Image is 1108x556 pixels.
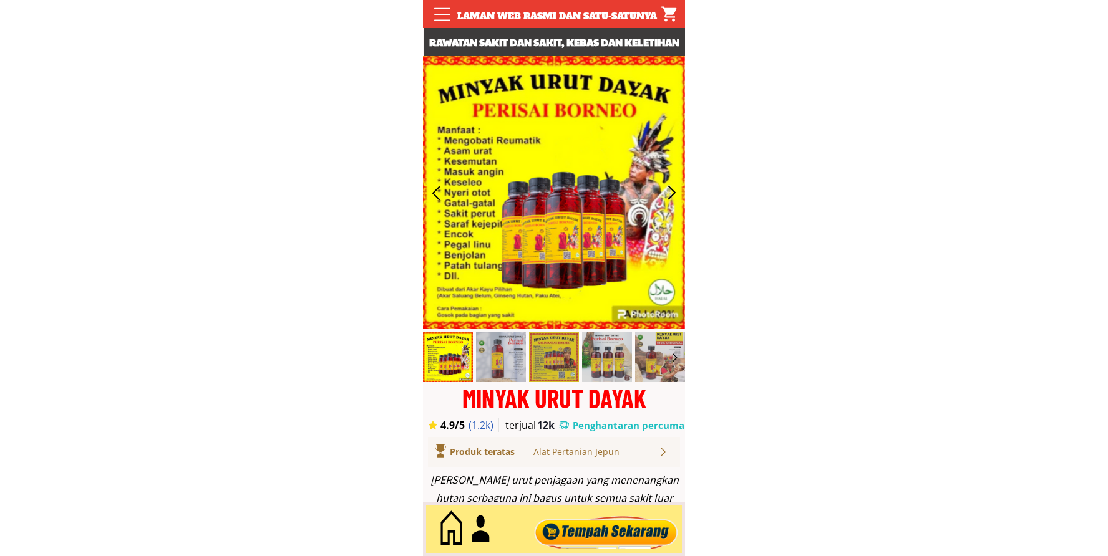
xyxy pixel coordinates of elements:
[423,385,685,411] div: MINYAK URUT DAYAK
[505,418,548,432] h3: terjual
[537,418,558,432] h3: 12k
[573,419,685,432] h3: Penghantaran percuma
[450,9,664,23] div: Laman web rasmi dan satu-satunya
[450,445,550,459] div: Produk teratas
[469,418,500,432] h3: (1.2k)
[424,34,686,50] h3: Rawatan sakit dan sakit, kebas dan keletihan
[440,418,475,432] h3: 4.9/5
[533,445,658,459] div: Alat Pertanian Jepun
